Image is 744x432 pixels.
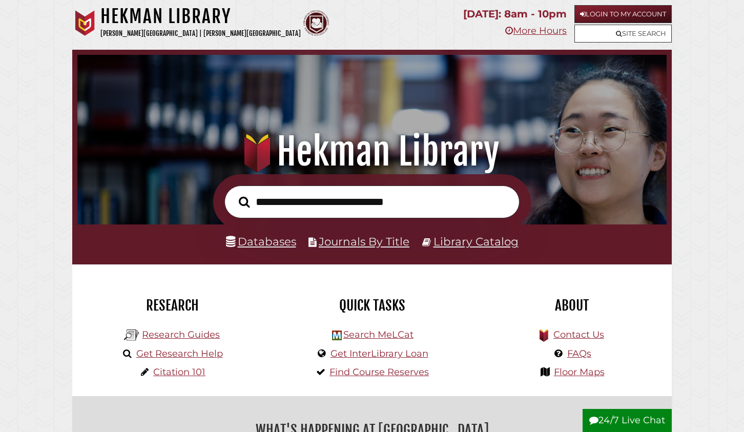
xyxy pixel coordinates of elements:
[80,297,264,314] h2: Research
[480,297,664,314] h2: About
[574,25,672,43] a: Site Search
[234,194,255,211] button: Search
[124,327,139,343] img: Hekman Library Logo
[142,329,220,340] a: Research Guides
[567,348,591,359] a: FAQs
[72,10,98,36] img: Calvin University
[574,5,672,23] a: Login to My Account
[89,129,655,174] h1: Hekman Library
[226,235,296,248] a: Databases
[463,5,567,23] p: [DATE]: 8am - 10pm
[100,28,301,39] p: [PERSON_NAME][GEOGRAPHIC_DATA] | [PERSON_NAME][GEOGRAPHIC_DATA]
[280,297,464,314] h2: Quick Tasks
[553,329,604,340] a: Contact Us
[239,196,250,208] i: Search
[330,348,428,359] a: Get InterLibrary Loan
[554,366,605,378] a: Floor Maps
[343,329,414,340] a: Search MeLCat
[433,235,519,248] a: Library Catalog
[332,331,342,340] img: Hekman Library Logo
[100,5,301,28] h1: Hekman Library
[153,366,205,378] a: Citation 101
[303,10,329,36] img: Calvin Theological Seminary
[505,25,567,36] a: More Hours
[329,366,429,378] a: Find Course Reserves
[319,235,409,248] a: Journals By Title
[136,348,223,359] a: Get Research Help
